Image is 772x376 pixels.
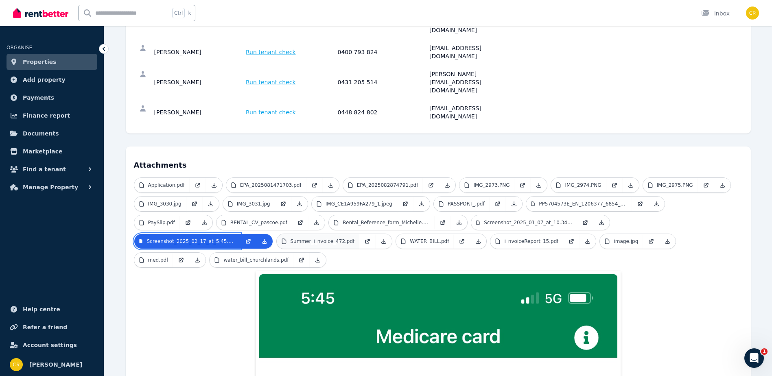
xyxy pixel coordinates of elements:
a: Download Attachment [196,215,212,230]
span: Ctrl [172,8,185,18]
a: Open in new Tab [186,197,203,211]
span: 1 [761,348,768,355]
button: Find a tenant [7,161,97,177]
a: Download Attachment [310,253,326,267]
a: Download Attachment [376,234,392,249]
a: Open in new Tab [698,178,714,192]
a: Open in new Tab [173,253,189,267]
a: Download Attachment [580,234,596,249]
a: image.jpg [600,234,643,249]
p: PaySlip.pdf [148,219,175,226]
a: Download Attachment [714,178,730,192]
a: Download Attachment [659,234,676,249]
a: IMG_2973.PNG [459,178,514,192]
a: Download Attachment [648,197,665,211]
a: Download Attachment [470,234,486,249]
p: IMG_2974.PNG [565,182,601,188]
div: [PERSON_NAME] [154,44,244,60]
a: PP5704573E_EN_1206377_6854_5347.pdf [526,197,632,211]
div: [EMAIL_ADDRESS][DOMAIN_NAME] [429,104,519,120]
p: EPA_2025081471703.pdf [240,182,302,188]
a: Help centre [7,301,97,317]
p: image.jpg [614,238,638,245]
span: Run tenant check [246,108,296,116]
a: Open in new Tab [306,178,323,192]
span: Run tenant check [246,78,296,86]
p: IMG_CE1A959FA279_1.jpeg [326,201,392,207]
span: Help centre [23,304,60,314]
a: Open in new Tab [240,234,256,249]
a: Open in new Tab [454,234,470,249]
a: Download Attachment [256,234,273,249]
a: water_bill_churchlands.pdf [210,253,293,267]
p: IMG_3031.jpg [237,201,270,207]
div: 0431 205 514 [338,70,427,94]
a: Screenshot_2025_01_07_at_10.34.32 AM.png [471,215,577,230]
p: Screenshot_2025_01_07_at_10.34.32 AM.png [484,219,572,226]
a: Summer_i_nvoice_472.pdf [277,234,360,249]
button: Manage Property [7,179,97,195]
span: [PERSON_NAME] [29,360,82,369]
a: Open in new Tab [643,234,659,249]
span: Documents [23,129,59,138]
a: Add property [7,72,97,88]
img: RentBetter [13,7,68,19]
iframe: Intercom live chat [744,348,764,368]
p: RENTAL_CV_pascoe.pdf [230,219,288,226]
a: IMG_2975.PNG [643,178,698,192]
a: Open in new Tab [632,197,648,211]
a: PaySlip.pdf [134,215,180,230]
div: 0400 793 824 [338,44,427,60]
span: k [188,10,191,16]
a: Open in new Tab [490,197,506,211]
span: Manage Property [23,182,78,192]
a: Open in new Tab [397,197,413,211]
a: Finance report [7,107,97,124]
p: WATER_BILL.pdf [410,238,449,245]
a: Download Attachment [439,178,455,192]
a: Open in new Tab [423,178,439,192]
a: EPA_2025082874791.pdf [343,178,423,192]
p: med.pdf [148,257,168,263]
a: Open in new Tab [563,234,580,249]
img: Charles Russell-Smith [746,7,759,20]
a: Download Attachment [506,197,522,211]
a: Account settings [7,337,97,353]
a: Open in new Tab [577,215,593,230]
a: med.pdf [134,253,173,267]
span: Refer a friend [23,322,67,332]
p: IMG_2975.PNG [657,182,693,188]
h4: Attachments [134,155,743,171]
a: EPA_2025081471703.pdf [226,178,306,192]
a: Download Attachment [451,215,467,230]
div: [PERSON_NAME][EMAIL_ADDRESS][DOMAIN_NAME] [429,70,519,94]
a: Download Attachment [623,178,639,192]
a: Open in new Tab [359,234,376,249]
a: Download Attachment [203,197,219,211]
a: Download Attachment [189,253,206,267]
p: IMG_2973.PNG [473,182,510,188]
a: Refer a friend [7,319,97,335]
p: i_nvoiceReport_15.pdf [504,238,558,245]
a: Open in new Tab [514,178,531,192]
a: Open in new Tab [435,215,451,230]
a: Open in new Tab [606,178,623,192]
span: Finance report [23,111,70,120]
a: Download Attachment [323,178,339,192]
a: Payments [7,90,97,106]
p: PASSPORT_.pdf [448,201,485,207]
a: IMG_CE1A959FA279_1.jpeg [312,197,397,211]
a: WATER_BILL.pdf [396,234,454,249]
span: Add property [23,75,66,85]
div: 0448 824 802 [338,104,427,120]
a: Download Attachment [308,215,325,230]
span: Run tenant check [246,48,296,56]
p: EPA_2025082874791.pdf [357,182,418,188]
a: IMG_3030.jpg [134,197,186,211]
a: Screenshot_2025_02_17_at_5.45.24 pm.jpeg [134,234,240,249]
a: Download Attachment [291,197,308,211]
p: Rental_Reference_form_Michelle.pdf [343,219,430,226]
p: Summer_i_nvoice_472.pdf [291,238,355,245]
a: Download Attachment [593,215,610,230]
div: [PERSON_NAME] [154,70,244,94]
